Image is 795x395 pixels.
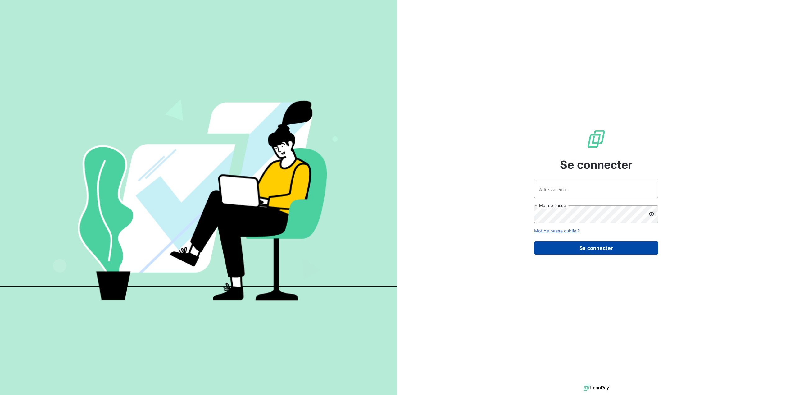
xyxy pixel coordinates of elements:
[534,241,658,255] button: Se connecter
[586,129,606,149] img: Logo LeanPay
[560,156,633,173] span: Se connecter
[584,383,609,393] img: logo
[534,228,580,233] a: Mot de passe oublié ?
[534,181,658,198] input: placeholder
